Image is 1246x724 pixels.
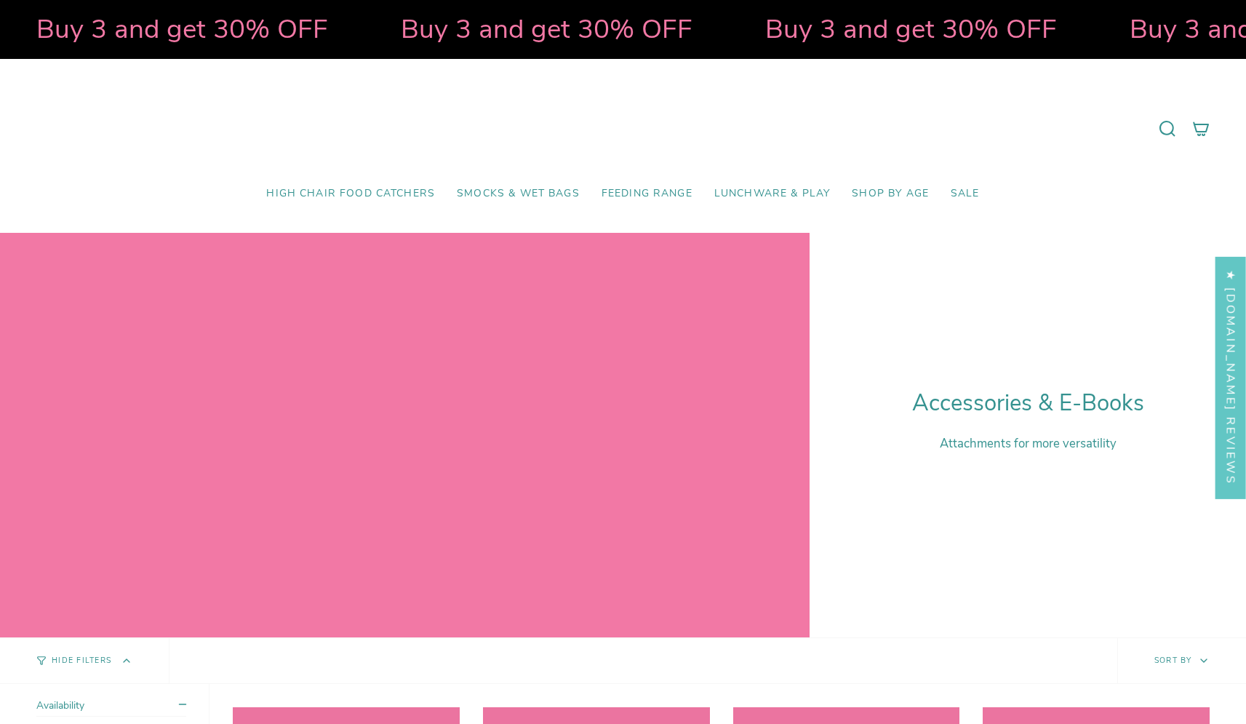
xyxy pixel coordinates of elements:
[703,177,841,211] a: Lunchware & Play
[396,11,688,47] strong: Buy 3 and get 30% OFF
[602,188,692,200] span: Feeding Range
[940,177,991,211] a: SALE
[266,188,435,200] span: High Chair Food Catchers
[761,11,1053,47] strong: Buy 3 and get 30% OFF
[714,188,830,200] span: Lunchware & Play
[912,390,1144,417] h1: Accessories & E-Books
[1117,638,1246,683] button: Sort by
[457,188,580,200] span: Smocks & Wet Bags
[1154,655,1192,666] span: Sort by
[841,177,940,211] a: Shop by Age
[36,699,84,712] span: Availability
[36,699,186,717] summary: Availability
[446,177,591,211] a: Smocks & Wet Bags
[951,188,980,200] span: SALE
[591,177,703,211] a: Feeding Range
[1215,256,1246,498] div: Click to open Judge.me floating reviews tab
[912,435,1144,452] p: Attachments for more versatility
[852,188,929,200] span: Shop by Age
[255,177,446,211] a: High Chair Food Catchers
[498,81,748,177] a: Mumma’s Little Helpers
[52,657,111,665] span: Hide Filters
[32,11,324,47] strong: Buy 3 and get 30% OFF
